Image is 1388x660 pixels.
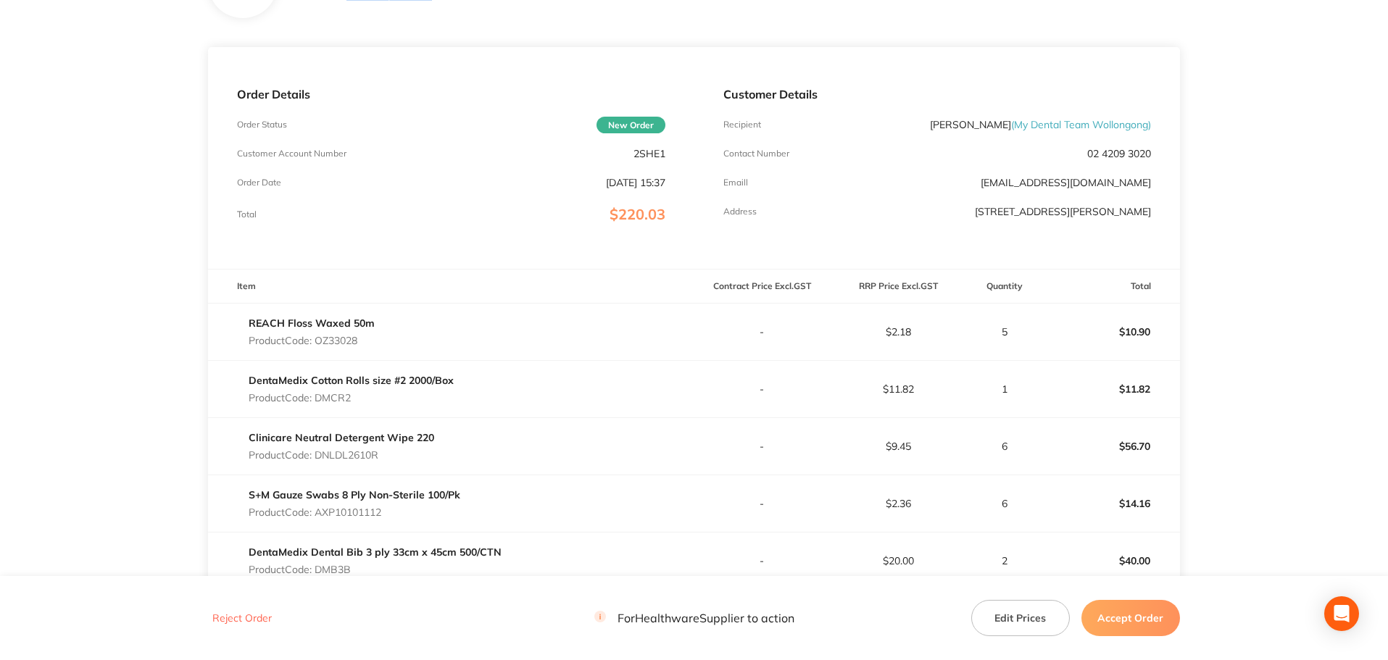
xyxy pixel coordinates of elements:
[606,177,665,188] p: [DATE] 15:37
[695,440,830,452] p: -
[249,564,502,575] p: Product Code: DMB3B
[249,546,502,559] a: DentaMedix Dental Bib 3 ply 33cm x 45cm 500/CTN
[966,270,1044,304] th: Quantity
[967,326,1043,338] p: 5
[723,120,761,130] p: Recipient
[610,205,665,223] span: $220.03
[967,440,1043,452] p: 6
[249,431,434,444] a: Clinicare Neutral Detergent Wipe 220
[597,117,665,133] span: New Order
[830,270,966,304] th: RRP Price Excl. GST
[723,206,757,217] p: Address
[831,326,965,338] p: $2.18
[249,335,375,346] p: Product Code: OZ33028
[975,206,1151,217] p: [STREET_ADDRESS][PERSON_NAME]
[1044,270,1180,304] th: Total
[237,209,257,220] p: Total
[249,374,454,387] a: DentaMedix Cotton Rolls size #2 2000/Box
[723,177,748,188] p: Emaill
[1324,596,1359,631] div: Open Intercom Messenger
[695,383,830,395] p: -
[967,383,1043,395] p: 1
[1087,148,1151,159] p: 02 4209 3020
[831,555,965,567] p: $20.00
[237,149,346,159] p: Customer Account Number
[831,383,965,395] p: $11.82
[1081,600,1180,636] button: Accept Order
[249,317,375,330] a: REACH Floss Waxed 50m
[249,506,460,518] p: Product Code: AXP10101112
[695,326,830,338] p: -
[694,270,831,304] th: Contract Price Excl. GST
[208,612,276,625] button: Reject Order
[723,149,789,159] p: Contact Number
[249,449,434,461] p: Product Code: DNLDL2610R
[237,88,665,101] p: Order Details
[831,498,965,509] p: $2.36
[831,440,965,452] p: $9.45
[695,555,830,567] p: -
[237,120,287,130] p: Order Status
[237,177,281,188] p: Order Date
[930,119,1151,130] p: [PERSON_NAME]
[249,392,454,404] p: Product Code: DMCR2
[1044,543,1179,578] p: $40.00
[1044,372,1179,406] p: $11.82
[981,176,1151,189] a: [EMAIL_ADDRESS][DOMAIN_NAME]
[1044,486,1179,521] p: $14.16
[633,148,665,159] p: 2SHE1
[1044,314,1179,349] p: $10.90
[695,498,830,509] p: -
[723,88,1151,101] p: Customer Details
[249,488,460,501] a: S+M Gauze Swabs 8 Ply Non-Sterile 100/Pk
[1044,429,1179,464] p: $56.70
[967,498,1043,509] p: 6
[594,611,794,625] p: For Healthware Supplier to action
[208,270,694,304] th: Item
[971,600,1070,636] button: Edit Prices
[1011,118,1151,131] span: ( My Dental Team Wollongong )
[967,555,1043,567] p: 2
